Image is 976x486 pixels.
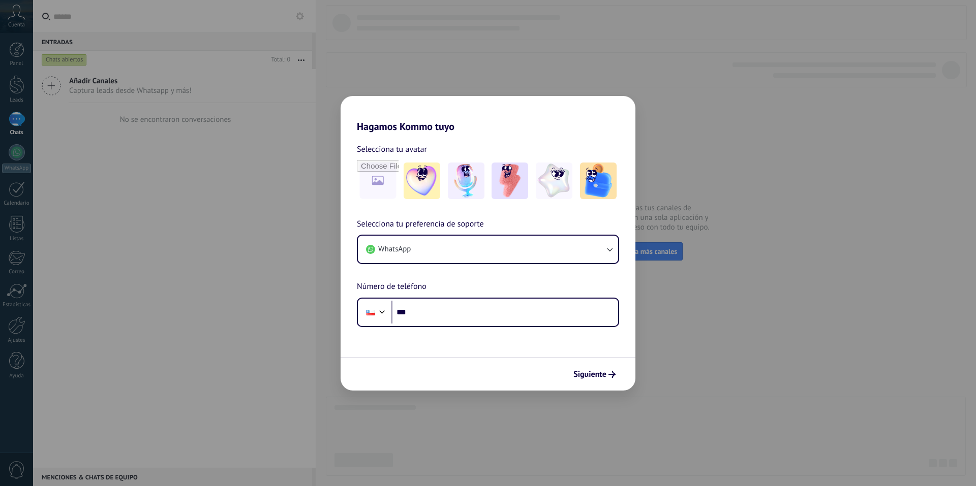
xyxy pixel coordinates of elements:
[573,371,606,378] span: Siguiente
[358,236,618,263] button: WhatsApp
[448,163,484,199] img: -2.jpeg
[357,280,426,294] span: Número de teléfono
[536,163,572,199] img: -4.jpeg
[378,244,411,254] span: WhatsApp
[580,163,617,199] img: -5.jpeg
[492,163,528,199] img: -3.jpeg
[404,163,440,199] img: -1.jpeg
[357,143,427,156] span: Selecciona tu avatar
[361,302,380,323] div: Chile: + 56
[341,96,635,133] h2: Hagamos Kommo tuyo
[357,218,484,231] span: Selecciona tu preferencia de soporte
[569,366,620,383] button: Siguiente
